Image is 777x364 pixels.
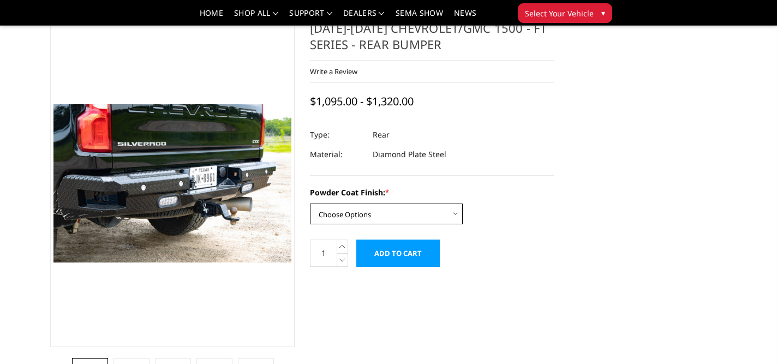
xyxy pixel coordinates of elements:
a: Home [200,9,223,25]
button: Select Your Vehicle [518,3,612,23]
a: Write a Review [310,67,357,76]
span: $1,095.00 - $1,320.00 [310,94,414,109]
a: 2019-2025 Chevrolet/GMC 1500 - FT Series - Rear Bumper [50,20,295,347]
a: Dealers [343,9,385,25]
h1: [DATE]-[DATE] Chevrolet/GMC 1500 - FT Series - Rear Bumper [310,20,554,61]
a: Support [289,9,332,25]
dt: Type: [310,125,364,145]
span: ▾ [601,7,605,19]
a: News [454,9,476,25]
a: SEMA Show [396,9,443,25]
input: Add to Cart [356,240,440,267]
span: Select Your Vehicle [525,8,594,19]
dt: Material: [310,145,364,164]
label: Powder Coat Finish: [310,187,554,198]
a: shop all [234,9,278,25]
dd: Rear [373,125,390,145]
dd: Diamond Plate Steel [373,145,446,164]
